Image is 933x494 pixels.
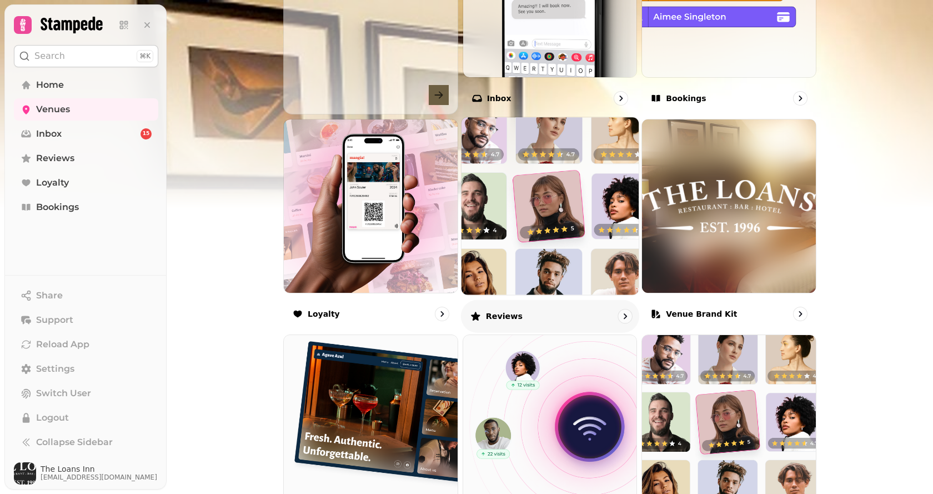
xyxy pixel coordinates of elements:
[36,201,79,214] span: Bookings
[41,473,157,482] span: [EMAIL_ADDRESS][DOMAIN_NAME]
[642,119,816,293] img: aHR0cHM6Ly9maWxlcy5zdGFtcGVkZS5haS9kM2EzZDVhMi0wMWE4LTExZWMtOThlYS0wMmJkMmMwNzA0ODkvbWVkaWEvZWFkM...
[14,45,158,67] button: Search⌘K
[36,103,70,116] span: Venues
[615,93,626,104] svg: go to
[143,130,150,138] span: 15
[14,172,158,194] a: Loyalty
[284,119,458,293] img: Loyalty
[14,196,158,218] a: Bookings
[14,462,158,485] button: User avatarThe Loans Inn[EMAIL_ADDRESS][DOMAIN_NAME]
[36,436,113,449] span: Collapse Sidebar
[41,465,157,473] span: The Loans Inn
[14,309,158,331] button: Support
[14,407,158,429] button: Logout
[14,123,158,145] a: Inbox15
[14,462,36,485] img: User avatar
[666,93,706,104] p: Bookings
[14,358,158,380] a: Settings
[36,411,69,425] span: Logout
[485,310,522,321] p: Reviews
[14,285,158,307] button: Share
[14,98,158,121] a: Venues
[36,289,63,302] span: Share
[36,338,89,351] span: Reload App
[36,127,62,141] span: Inbox
[14,431,158,453] button: Collapse Sidebar
[14,147,158,169] a: Reviews
[36,387,91,400] span: Switch User
[461,117,639,332] a: ReviewsReviews
[795,308,806,320] svg: go to
[14,333,158,356] button: Reload App
[36,313,73,327] span: Support
[36,362,74,376] span: Settings
[641,119,816,331] a: Venue brand kitVenue brand kit
[453,108,648,303] img: Reviews
[487,93,511,104] p: Inbox
[308,308,340,320] p: Loyalty
[137,50,153,62] div: ⌘K
[14,74,158,96] a: Home
[666,308,737,320] p: Venue brand kit
[795,93,806,104] svg: go to
[619,310,630,321] svg: go to
[34,49,65,63] p: Search
[36,78,64,92] span: Home
[14,382,158,405] button: Switch User
[36,152,74,165] span: Reviews
[36,176,69,189] span: Loyalty
[283,119,458,331] a: LoyaltyLoyalty
[437,308,448,320] svg: go to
